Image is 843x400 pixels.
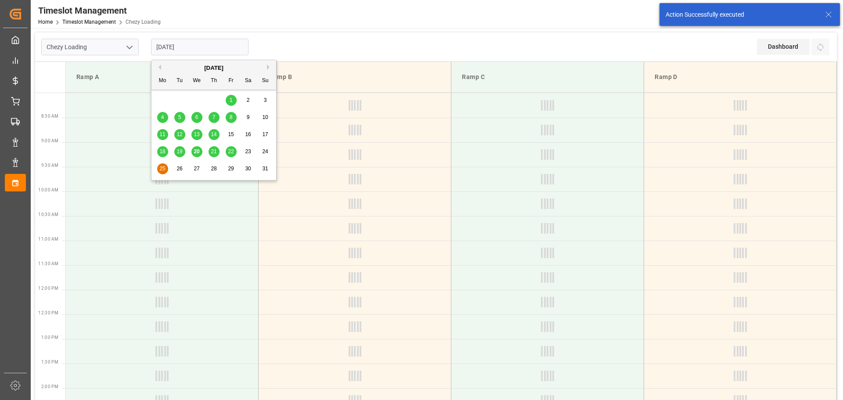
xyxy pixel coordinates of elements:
[38,261,58,266] span: 11:30 AM
[174,146,185,157] div: Choose Tuesday, August 19th, 2025
[245,148,251,155] span: 23
[247,97,250,103] span: 2
[194,166,199,172] span: 27
[228,148,234,155] span: 22
[159,131,165,137] span: 11
[228,131,234,137] span: 15
[243,112,254,123] div: Choose Saturday, August 9th, 2025
[226,146,237,157] div: Choose Friday, August 22nd, 2025
[41,114,58,119] span: 8:30 AM
[209,129,220,140] div: Choose Thursday, August 14th, 2025
[177,148,182,155] span: 19
[209,163,220,174] div: Choose Thursday, August 28th, 2025
[195,114,198,120] span: 6
[211,148,216,155] span: 21
[194,131,199,137] span: 13
[122,40,136,54] button: open menu
[41,384,58,389] span: 2:00 PM
[245,131,251,137] span: 16
[62,19,116,25] a: Timeslot Management
[211,166,216,172] span: 28
[230,114,233,120] span: 8
[230,97,233,103] span: 1
[38,19,53,25] a: Home
[161,114,164,120] span: 4
[226,129,237,140] div: Choose Friday, August 15th, 2025
[38,237,58,241] span: 11:00 AM
[228,166,234,172] span: 29
[41,138,58,143] span: 9:00 AM
[191,129,202,140] div: Choose Wednesday, August 13th, 2025
[151,64,276,72] div: [DATE]
[262,114,268,120] span: 10
[209,76,220,86] div: Th
[154,92,274,177] div: month 2025-08
[194,148,199,155] span: 20
[191,76,202,86] div: We
[157,146,168,157] div: Choose Monday, August 18th, 2025
[41,360,58,364] span: 1:30 PM
[174,112,185,123] div: Choose Tuesday, August 5th, 2025
[209,112,220,123] div: Choose Thursday, August 7th, 2025
[177,166,182,172] span: 26
[458,69,637,85] div: Ramp C
[226,95,237,106] div: Choose Friday, August 1st, 2025
[243,163,254,174] div: Choose Saturday, August 30th, 2025
[41,335,58,340] span: 1:00 PM
[41,39,139,55] input: Type to search/select
[174,163,185,174] div: Choose Tuesday, August 26th, 2025
[243,95,254,106] div: Choose Saturday, August 2nd, 2025
[156,65,161,70] button: Previous Month
[157,76,168,86] div: Mo
[157,163,168,174] div: Choose Monday, August 25th, 2025
[260,146,271,157] div: Choose Sunday, August 24th, 2025
[73,69,251,85] div: Ramp A
[191,112,202,123] div: Choose Wednesday, August 6th, 2025
[267,65,272,70] button: Next Month
[209,146,220,157] div: Choose Thursday, August 21st, 2025
[266,69,444,85] div: Ramp B
[264,97,267,103] span: 3
[260,76,271,86] div: Su
[226,163,237,174] div: Choose Friday, August 29th, 2025
[243,129,254,140] div: Choose Saturday, August 16th, 2025
[247,114,250,120] span: 9
[157,112,168,123] div: Choose Monday, August 4th, 2025
[245,166,251,172] span: 30
[260,163,271,174] div: Choose Sunday, August 31st, 2025
[213,114,216,120] span: 7
[243,146,254,157] div: Choose Saturday, August 23rd, 2025
[159,148,165,155] span: 18
[41,163,58,168] span: 9:30 AM
[260,129,271,140] div: Choose Sunday, August 17th, 2025
[38,212,58,217] span: 10:30 AM
[226,112,237,123] div: Choose Friday, August 8th, 2025
[666,10,817,19] div: Action Successfully executed
[191,146,202,157] div: Choose Wednesday, August 20th, 2025
[151,39,249,55] input: DD-MM-YYYY
[191,163,202,174] div: Choose Wednesday, August 27th, 2025
[38,4,161,17] div: Timeslot Management
[757,39,810,55] div: Dashboard
[38,187,58,192] span: 10:00 AM
[38,310,58,315] span: 12:30 PM
[178,114,181,120] span: 5
[226,76,237,86] div: Fr
[174,76,185,86] div: Tu
[177,131,182,137] span: 12
[260,112,271,123] div: Choose Sunday, August 10th, 2025
[159,166,165,172] span: 25
[174,129,185,140] div: Choose Tuesday, August 12th, 2025
[243,76,254,86] div: Sa
[262,148,268,155] span: 24
[38,286,58,291] span: 12:00 PM
[157,129,168,140] div: Choose Monday, August 11th, 2025
[260,95,271,106] div: Choose Sunday, August 3rd, 2025
[651,69,829,85] div: Ramp D
[211,131,216,137] span: 14
[262,131,268,137] span: 17
[262,166,268,172] span: 31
